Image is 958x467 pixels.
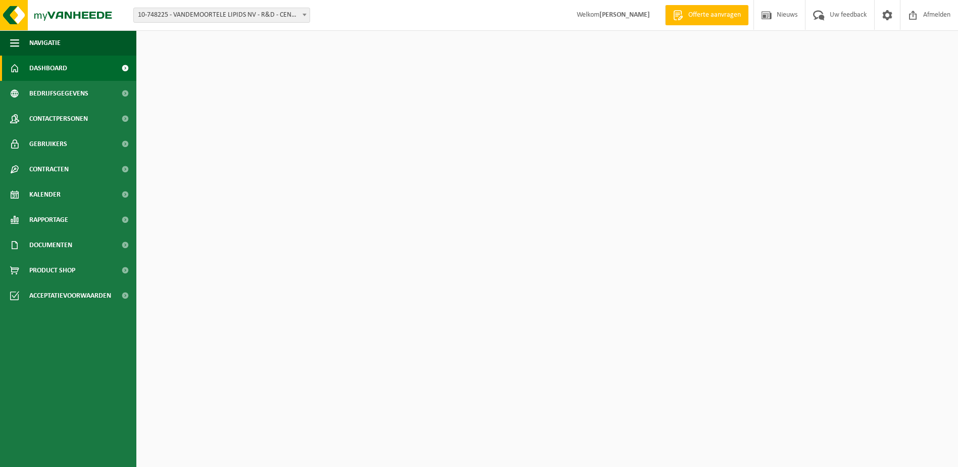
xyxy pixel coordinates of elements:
span: 10-748225 - VANDEMOORTELE LIPIDS NV - R&D - CENTER - IZEGEM [133,8,310,23]
span: Rapportage [29,207,68,232]
span: Offerte aanvragen [686,10,743,20]
span: Navigatie [29,30,61,56]
span: Product Shop [29,258,75,283]
span: Acceptatievoorwaarden [29,283,111,308]
span: Gebruikers [29,131,67,157]
span: Contactpersonen [29,106,88,131]
span: Bedrijfsgegevens [29,81,88,106]
span: Contracten [29,157,69,182]
strong: [PERSON_NAME] [599,11,650,19]
a: Offerte aanvragen [665,5,748,25]
span: 10-748225 - VANDEMOORTELE LIPIDS NV - R&D - CENTER - IZEGEM [134,8,310,22]
span: Kalender [29,182,61,207]
span: Documenten [29,232,72,258]
span: Dashboard [29,56,67,81]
